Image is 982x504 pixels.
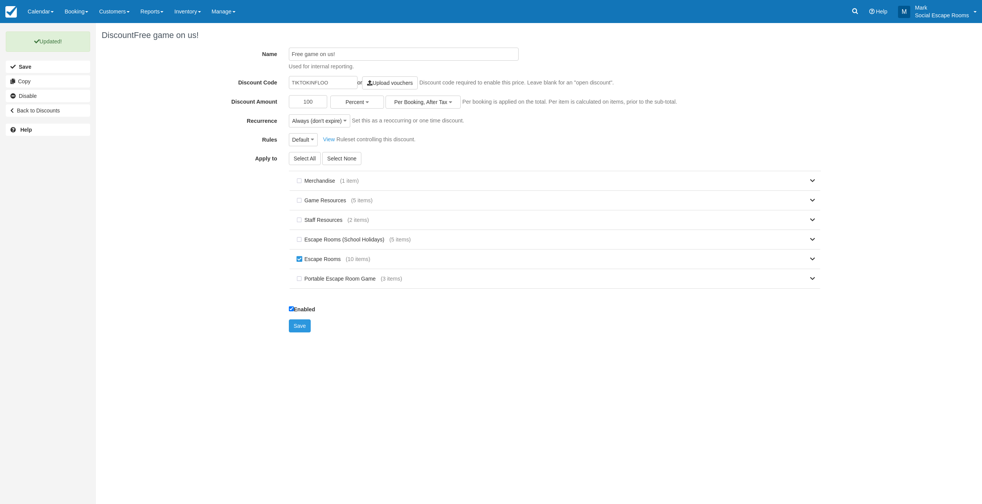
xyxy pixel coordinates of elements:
[295,175,340,187] label: Merchandise
[381,275,402,283] span: (3 items)
[362,76,418,89] a: Upload vouchers
[283,76,827,89] div: or
[289,152,321,165] button: Select All
[6,75,90,88] a: Copy
[330,96,384,109] button: Percent
[419,79,614,87] p: Discount code required to enable this price. Leave blank for an "open discount".
[102,152,283,163] label: Apply to
[6,124,90,136] a: Help
[351,197,372,205] span: (5 items)
[289,306,294,311] input: Enabled
[6,61,90,73] button: Save
[462,98,677,106] p: Per booking is applied on the total. Per item is calculated on items, prior to the sub-total.
[295,253,346,265] label: Escape Rooms
[322,152,361,165] button: Select None
[289,302,315,314] label: Enabled
[348,216,369,224] span: (2 items)
[876,8,888,15] span: Help
[134,30,199,40] span: Free game on us!
[346,99,364,105] span: Percent
[336,136,415,144] p: Ruleset controlling this discount.
[295,234,389,245] label: Escape Rooms (School Holidays)
[386,96,461,109] button: Per Booking, After Tax
[389,236,411,244] span: (5 items)
[289,319,311,332] button: Save
[319,136,335,142] a: View
[289,76,358,89] input: Letters and numbers only (no spaces)
[102,114,283,125] label: Recurrence
[289,63,354,71] p: Used for internal reporting.
[295,273,381,284] label: Portable Escape Room Game
[898,6,910,18] div: M
[295,195,351,206] label: Game Resources
[6,31,90,52] p: Updated!
[394,99,447,105] span: Per Booking, After Tax
[102,31,827,40] h1: Discount
[340,177,359,185] span: (1 item)
[5,6,17,18] img: checkfront-main-nav-mini-logo.png
[869,9,875,14] i: Help
[352,117,464,125] p: Set this as a reoccurring or one time discount.
[102,95,283,106] label: Discount Amount
[102,133,283,144] label: Rules
[915,12,969,19] p: Social Escape Rooms
[6,104,90,117] a: Back to Discounts
[102,48,283,58] label: Name
[292,136,309,144] span: Default
[295,214,348,226] label: Staff Resources
[289,133,318,146] button: Default
[6,90,90,102] a: Disable
[102,76,283,87] label: Discount Code
[19,64,31,70] b: Save
[292,117,342,125] span: Always (don't expire)
[289,114,351,127] button: Always (don't expire)
[20,127,32,133] b: Help
[915,4,969,12] p: Mark
[346,255,370,263] span: (10 items)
